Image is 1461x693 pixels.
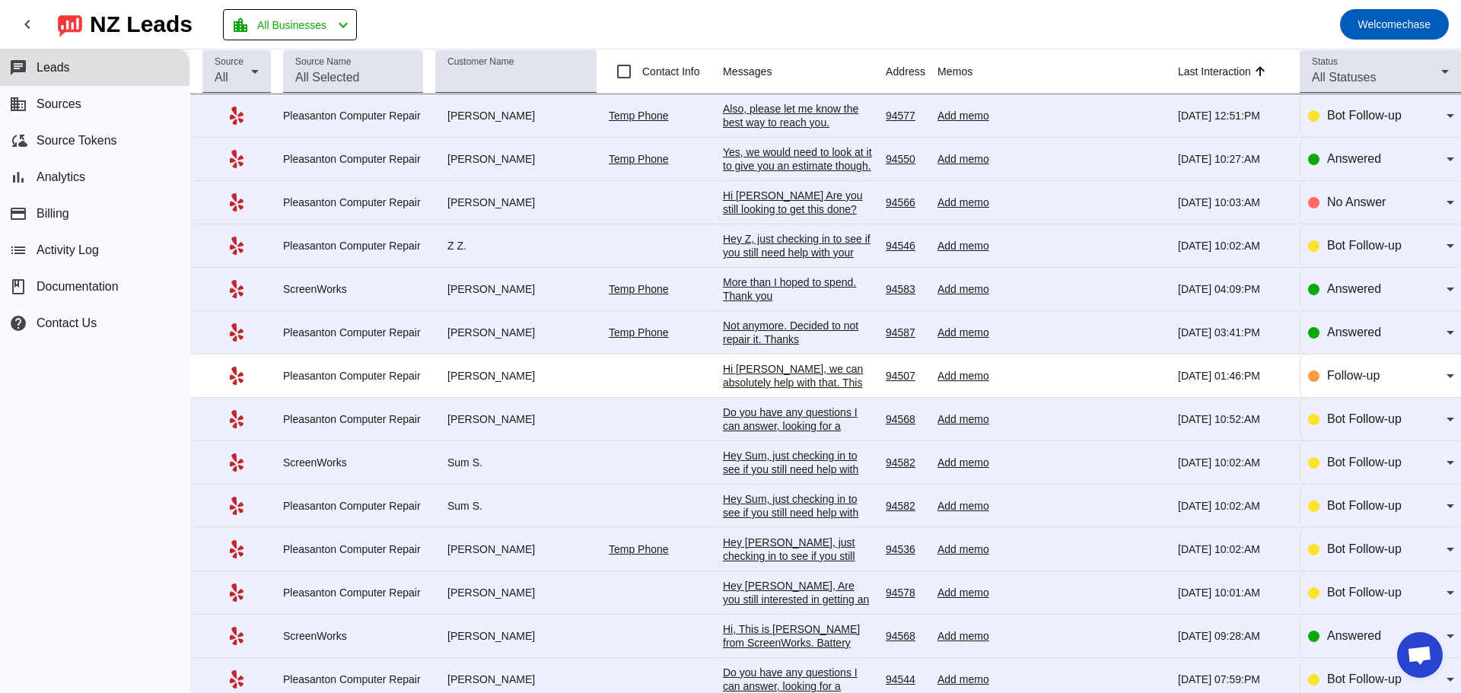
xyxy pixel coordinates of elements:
[886,672,925,686] div: 94544
[937,542,1166,556] div: Add memo
[1312,71,1376,84] span: All Statuses
[723,319,874,346] div: Not anymore. Decided to not repair it. Thanks
[435,629,597,643] div: [PERSON_NAME]
[9,168,27,186] mat-icon: bar_chart
[283,412,423,426] div: Pleasanton Computer Repair
[283,499,423,513] div: Pleasanton Computer Repair
[435,499,597,513] div: Sum S.
[295,68,411,87] input: All Selected
[228,497,246,515] mat-icon: Yelp
[1178,196,1288,209] div: [DATE] 10:03:AM
[886,152,925,166] div: 94550
[283,456,423,469] div: ScreenWorks
[283,282,423,296] div: ScreenWorks
[435,152,597,166] div: [PERSON_NAME]
[723,492,874,602] div: Hey Sum, just checking in to see if you still need help with your project. Please let me know and...
[1178,369,1288,383] div: [DATE] 01:46:PM
[886,542,925,556] div: 94536
[9,132,27,150] mat-icon: cloud_sync
[937,586,1166,599] div: Add memo
[1178,586,1288,599] div: [DATE] 10:01:AM
[9,241,27,259] mat-icon: list
[1327,629,1381,642] span: Answered
[334,16,352,34] mat-icon: chevron_left
[1327,152,1381,165] span: Answered
[937,672,1166,686] div: Add memo
[1312,57,1338,67] mat-label: Status
[37,134,117,148] span: Source Tokens
[37,170,85,184] span: Analytics
[886,326,925,339] div: 94587
[215,57,243,67] mat-label: Source
[228,193,246,211] mat-icon: Yelp
[723,145,874,200] div: Yes, we would need to look at it to give you an estimate though. Address is: [STREET_ADDRESS]
[435,282,597,296] div: [PERSON_NAME]
[886,196,925,209] div: 94566
[1178,282,1288,296] div: [DATE] 04:09:PM
[435,542,597,556] div: [PERSON_NAME]
[1178,672,1288,686] div: [DATE] 07:59:PM
[228,540,246,558] mat-icon: Yelp
[295,57,351,67] mat-label: Source Name
[1178,412,1288,426] div: [DATE] 10:52:AM
[283,369,423,383] div: Pleasanton Computer Repair
[447,57,514,67] mat-label: Customer Name
[723,189,874,216] div: Hi [PERSON_NAME] Are you still looking to get this done?​
[609,153,669,165] a: Temp Phone
[1327,542,1402,555] span: Bot Follow-up
[609,543,669,555] a: Temp Phone
[37,243,99,257] span: Activity Log
[937,196,1166,209] div: Add memo
[1178,109,1288,122] div: [DATE] 12:51:PM
[1178,152,1288,166] div: [DATE] 10:27:AM
[886,629,925,643] div: 94568
[283,672,423,686] div: Pleasanton Computer Repair
[937,49,1178,94] th: Memos
[283,109,423,122] div: Pleasanton Computer Repair
[886,109,925,122] div: 94577
[886,49,937,94] th: Address
[937,499,1166,513] div: Add memo
[886,412,925,426] div: 94568
[723,449,874,531] div: Hey Sum, just checking in to see if you still need help with your project. Please let me know and...
[886,499,925,513] div: 94582
[283,196,423,209] div: Pleasanton Computer Repair
[1327,412,1402,425] span: Bot Follow-up
[886,282,925,296] div: 94583
[228,280,246,298] mat-icon: Yelp
[937,629,1166,643] div: Add memo
[228,453,246,472] mat-icon: Yelp
[723,362,874,540] div: Hi [PERSON_NAME], we can absolutely help with that. This sounds like something that can be done r...
[228,410,246,428] mat-icon: Yelp
[1340,9,1449,40] button: Welcomechase
[937,239,1166,253] div: Add memo
[1327,456,1402,469] span: Bot Follow-up
[937,109,1166,122] div: Add memo
[1327,196,1386,208] span: No Answer
[1327,239,1402,252] span: Bot Follow-up
[9,95,27,113] mat-icon: business
[937,282,1166,296] div: Add memo
[228,106,246,125] mat-icon: Yelp
[228,627,246,645] mat-icon: Yelp
[435,326,597,339] div: [PERSON_NAME]
[283,629,423,643] div: ScreenWorks
[18,15,37,33] mat-icon: chevron_left
[37,207,69,221] span: Billing
[723,579,874,675] div: Hey [PERSON_NAME], Are you still interested in getting an estimate? What's the best way to reach ...
[723,232,874,342] div: Hey Z, just checking in to see if you still need help with your project. Please let me know and w...
[1327,672,1402,685] span: Bot Follow-up
[723,102,874,129] div: Also, please let me know the best way to reach you.​
[9,314,27,332] mat-icon: help
[1178,629,1288,643] div: [DATE] 09:28:AM
[639,64,700,79] label: Contact Info
[937,369,1166,383] div: Add memo
[609,326,669,339] a: Temp Phone
[1397,632,1443,678] a: Open chat
[231,16,250,34] mat-icon: location_city
[1327,586,1402,599] span: Bot Follow-up
[609,283,669,295] a: Temp Phone
[435,196,597,209] div: [PERSON_NAME]
[723,49,886,94] th: Messages
[1358,18,1402,30] span: Welcome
